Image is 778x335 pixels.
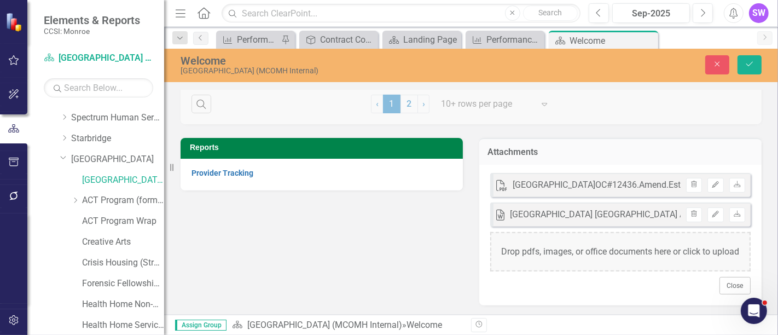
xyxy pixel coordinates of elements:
[320,33,375,47] div: Contract Coordinator Review
[403,33,458,47] div: Landing Page
[719,277,751,294] button: Close
[219,33,278,47] a: Performance Report
[302,33,375,47] a: Contract Coordinator Review
[538,8,562,17] span: Search
[44,52,153,65] a: [GEOGRAPHIC_DATA] (MCOMH Internal)
[82,174,164,187] a: [GEOGRAPHIC_DATA] (MCOMH Internal)
[82,194,164,207] a: ACT Program (formerly Project Link)
[407,320,442,330] div: Welcome
[181,55,501,67] div: Welcome
[487,147,753,157] h3: Attachments
[513,179,747,192] div: [GEOGRAPHIC_DATA]OC#12436.Amend.Establish.[DATE].pdf
[741,298,767,324] iframe: Intercom live chat
[222,4,580,23] input: Search ClearPoint...
[82,236,164,249] a: Creative Arts
[5,13,25,32] img: ClearPoint Strategy
[82,215,164,228] a: ACT Program Wrap
[82,298,164,311] a: Health Home Non-Medicaid Care Management
[71,153,164,166] a: [GEOGRAPHIC_DATA]
[71,112,164,124] a: Spectrum Human Services, Inc.
[385,33,458,47] a: Landing Page
[82,278,164,290] a: Forensic Fellowship Program
[181,67,501,75] div: [GEOGRAPHIC_DATA] (MCOMH Internal)
[191,169,253,177] a: Provider Tracking
[612,3,690,23] button: Sep-2025
[749,3,769,23] button: SW
[237,33,278,47] div: Performance Report
[490,232,751,272] div: Drop pdfs, images, or office documents here or click to upload
[82,257,164,269] a: Crisis Housing (Strong Ties Comm Support Beds)
[44,14,140,27] span: Elements & Reports
[175,320,227,331] span: Assign Group
[190,143,457,152] h3: Reports
[486,33,542,47] div: Performance Report
[468,33,542,47] a: Performance Report
[570,34,655,48] div: Welcome
[82,319,164,332] a: Health Home Service Dollars
[616,7,686,20] div: Sep-2025
[247,320,402,330] a: [GEOGRAPHIC_DATA] (MCOMH Internal)
[523,5,578,21] button: Search
[44,27,140,36] small: CCSI: Monroe
[232,319,463,332] div: »
[44,78,153,97] input: Search Below...
[71,132,164,145] a: Starbridge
